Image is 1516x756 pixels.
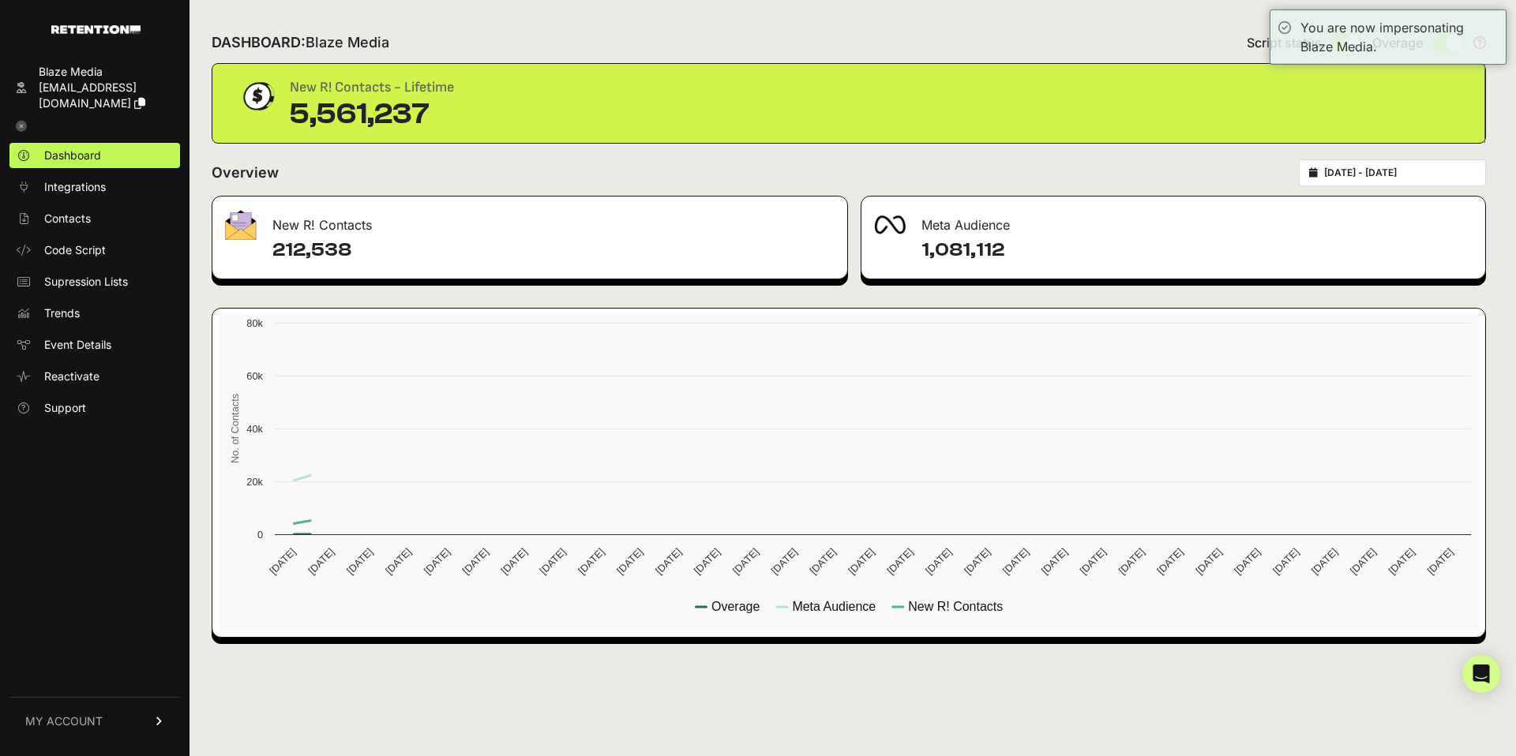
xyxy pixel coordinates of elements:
a: Integrations [9,174,180,200]
text: [DATE] [807,546,838,577]
span: [EMAIL_ADDRESS][DOMAIN_NAME] [39,80,137,110]
text: [DATE] [730,546,761,577]
a: Reactivate [9,364,180,389]
a: Contacts [9,206,180,231]
text: [DATE] [962,546,993,577]
text: [DATE] [499,546,530,577]
text: [DATE] [1078,546,1109,577]
img: Retention.com [51,25,141,34]
text: New R! Contacts [908,600,1003,613]
a: Supression Lists [9,269,180,294]
div: New R! Contacts [212,196,847,244]
img: dollar-coin-05c43ed7efb7bc0c12610022525b4bbbb207c7efeef5aecc26f025e68dcafac9.png [238,77,277,116]
h2: DASHBOARD: [212,32,389,54]
span: Event Details [44,337,111,353]
div: 5,561,237 [290,99,454,130]
text: 80k [246,317,263,329]
text: [DATE] [1348,546,1379,577]
text: [DATE] [1387,546,1417,577]
text: [DATE] [306,546,336,577]
text: [DATE] [1116,546,1146,577]
div: New R! Contacts - Lifetime [290,77,454,99]
text: [DATE] [267,546,298,577]
a: MY ACCOUNT [9,697,180,745]
text: Meta Audience [792,600,876,613]
text: 40k [246,423,263,435]
text: 0 [257,529,263,541]
text: [DATE] [884,546,915,577]
text: [DATE] [923,546,954,577]
div: Blaze Media [39,64,174,80]
text: [DATE] [422,546,452,577]
text: [DATE] [1193,546,1224,577]
span: Support [44,400,86,416]
text: [DATE] [769,546,800,577]
a: Support [9,395,180,421]
text: [DATE] [1309,546,1340,577]
span: Reactivate [44,369,99,384]
text: [DATE] [1424,546,1455,577]
text: [DATE] [576,546,606,577]
text: 60k [246,370,263,382]
text: [DATE] [383,546,414,577]
a: Code Script [9,238,180,263]
text: [DATE] [537,546,568,577]
img: fa-meta-2f981b61bb99beabf952f7030308934f19ce035c18b003e963880cc3fabeebb7.png [874,215,906,234]
text: Overage [711,600,760,613]
text: No. of Contacts [229,394,241,463]
span: Trends [44,305,80,321]
span: Integrations [44,179,106,195]
span: Code Script [44,242,106,258]
span: MY ACCOUNT [25,713,103,729]
text: [DATE] [614,546,645,577]
img: fa-envelope-19ae18322b30453b285274b1b8af3d052b27d846a4fbe8435d1a52b978f639a2.png [225,210,257,240]
a: Blaze Media [EMAIL_ADDRESS][DOMAIN_NAME] [9,59,180,116]
span: Script status [1247,33,1322,52]
text: [DATE] [1039,546,1070,577]
text: [DATE] [1154,546,1185,577]
span: Contacts [44,211,91,226]
a: Trends [9,301,180,326]
span: Blaze Media [306,34,389,51]
h4: 1,081,112 [921,238,1473,263]
span: Supression Lists [44,274,128,290]
text: [DATE] [1000,546,1031,577]
text: 20k [246,476,263,488]
text: [DATE] [344,546,375,577]
div: You are now impersonating Blaze Media. [1300,18,1498,56]
text: [DATE] [1270,546,1301,577]
text: [DATE] [653,546,684,577]
text: [DATE] [460,546,491,577]
a: Event Details [9,332,180,357]
h4: 212,538 [272,238,835,263]
text: [DATE] [692,546,722,577]
div: Meta Audience [861,196,1485,244]
div: Open Intercom Messenger [1462,655,1500,693]
text: [DATE] [846,546,876,577]
text: [DATE] [1232,546,1263,577]
a: Dashboard [9,143,180,168]
span: Dashboard [44,148,101,163]
h2: Overview [212,162,279,184]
